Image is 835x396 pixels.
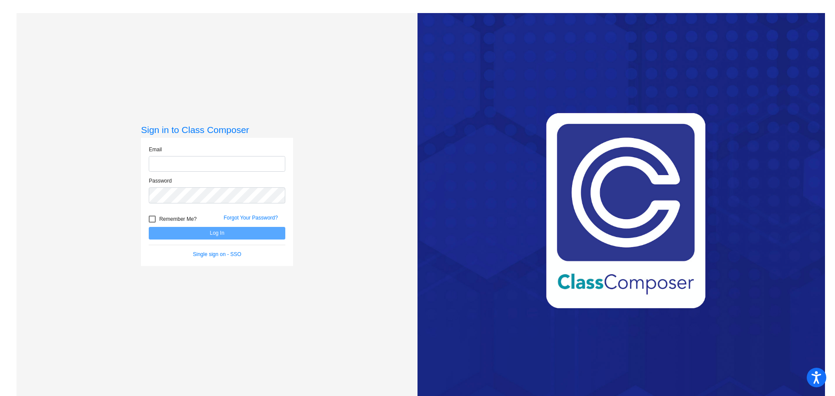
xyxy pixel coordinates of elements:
label: Password [149,177,172,185]
button: Log In [149,227,285,240]
span: Remember Me? [159,214,197,224]
a: Single sign on - SSO [193,251,241,257]
a: Forgot Your Password? [224,215,278,221]
h3: Sign in to Class Composer [141,124,293,135]
label: Email [149,146,162,153]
